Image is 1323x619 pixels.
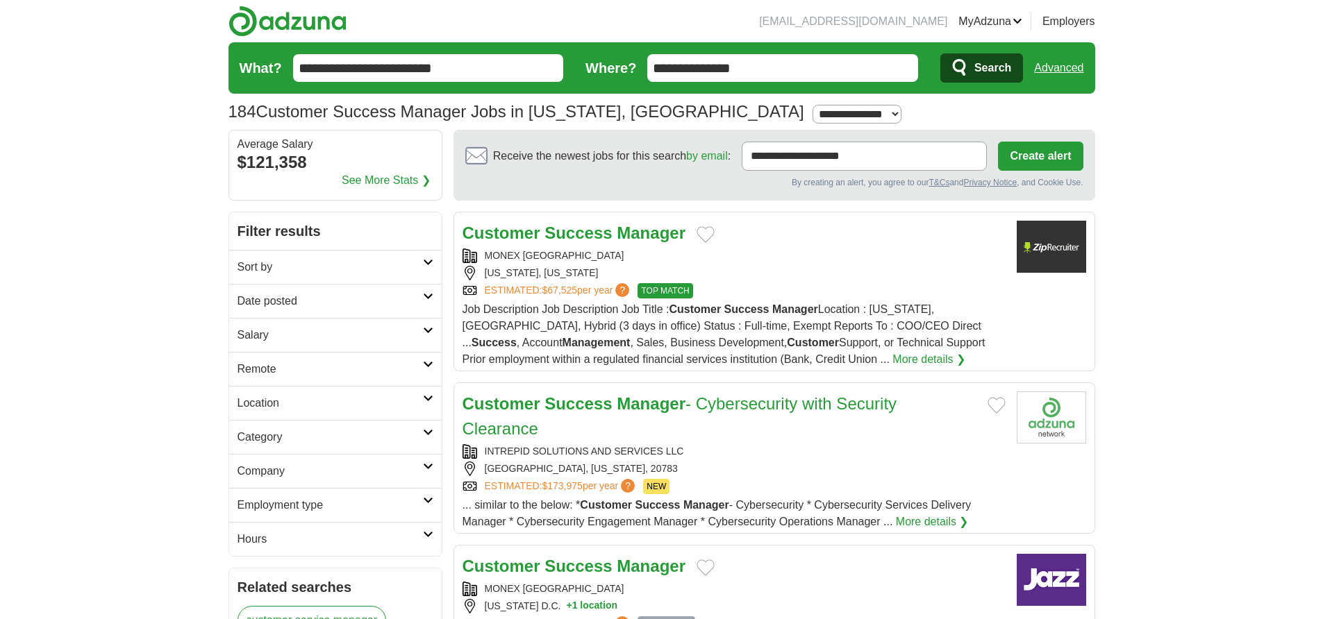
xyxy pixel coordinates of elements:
[697,559,715,576] button: Add to favorite jobs
[229,352,442,386] a: Remote
[463,266,1006,280] div: [US_STATE], [US_STATE]
[566,599,617,613] button: +1 location
[1017,554,1086,606] img: Company logo
[635,499,680,511] strong: Success
[463,223,540,242] strong: Customer
[963,178,1017,187] a: Privacy Notice
[238,150,433,175] div: $121,358
[238,139,433,150] div: Average Salary
[238,259,423,275] h2: Sort by
[940,53,1023,83] button: Search
[669,303,721,315] strong: Customer
[958,13,1022,30] a: MyAdzuna
[228,6,347,37] img: Adzuna logo
[643,479,669,494] span: NEW
[896,514,969,530] a: More details ❯
[238,429,423,446] h2: Category
[1017,221,1086,273] img: Company logo
[229,522,442,556] a: Hours
[686,150,728,162] a: by email
[988,397,1006,414] button: Add to favorite jobs
[463,303,985,365] span: Job Description Job Description Job Title : Location : [US_STATE], [GEOGRAPHIC_DATA], Hybrid (3 d...
[238,463,423,480] h2: Company
[485,479,638,494] a: ESTIMATED:$173,975per year?
[463,444,1006,459] div: INTREPID SOLUTIONS AND SERVICES LLC
[463,223,685,242] a: Customer Success Manager
[683,499,729,511] strong: Manager
[229,318,442,352] a: Salary
[1042,13,1095,30] a: Employers
[787,337,839,348] strong: Customer
[638,283,692,298] span: TOP MATCH
[229,386,442,420] a: Location
[238,577,433,597] h2: Related searches
[544,394,612,413] strong: Success
[463,461,1006,476] div: [GEOGRAPHIC_DATA], [US_STATE], 20783
[585,58,636,78] label: Where?
[759,13,947,30] li: [EMAIL_ADDRESS][DOMAIN_NAME]
[229,284,442,318] a: Date posted
[724,303,769,315] strong: Success
[974,54,1011,82] span: Search
[228,102,804,121] h1: Customer Success Manager Jobs in [US_STATE], [GEOGRAPHIC_DATA]
[542,285,577,296] span: $67,525
[697,226,715,243] button: Add to favorite jobs
[621,479,635,493] span: ?
[463,599,1006,613] div: [US_STATE] D.C.
[229,420,442,454] a: Category
[465,176,1083,189] div: By creating an alert, you agree to our and , and Cookie Use.
[580,499,632,511] strong: Customer
[544,223,612,242] strong: Success
[485,283,633,298] a: ESTIMATED:$67,525per year?
[542,480,582,491] span: $173,975
[615,283,629,297] span: ?
[342,172,431,189] a: See More Stats ❯
[617,557,685,575] strong: Manager
[563,337,631,348] strong: Management
[892,351,965,368] a: More details ❯
[493,148,731,164] span: Receive the newest jobs for this search :
[228,99,256,124] span: 184
[229,488,442,522] a: Employment type
[617,394,685,413] strong: Manager
[238,497,423,514] h2: Employment type
[617,223,685,242] strong: Manager
[229,250,442,284] a: Sort by
[463,557,540,575] strong: Customer
[472,337,517,348] strong: Success
[238,293,423,309] h2: Date posted
[463,394,540,413] strong: Customer
[229,454,442,488] a: Company
[544,557,612,575] strong: Success
[463,499,972,527] span: ... similar to the below: * - Cybersecurity * Cybersecurity Services Delivery Manager * Cybersecu...
[566,599,572,613] span: +
[1034,54,1083,82] a: Advanced
[238,361,423,378] h2: Remote
[463,582,1006,596] div: MONEX [GEOGRAPHIC_DATA]
[238,327,423,344] h2: Salary
[1017,391,1086,443] img: Company logo
[238,395,423,412] h2: Location
[240,58,282,78] label: What?
[238,531,423,548] h2: Hours
[998,142,1083,171] button: Create alert
[463,248,1006,263] div: MONEX [GEOGRAPHIC_DATA]
[929,178,949,187] a: T&Cs
[772,303,818,315] strong: Manager
[463,557,685,575] a: Customer Success Manager
[463,394,897,438] a: Customer Success Manager- Cybersecurity with Security Clearance
[229,212,442,250] h2: Filter results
